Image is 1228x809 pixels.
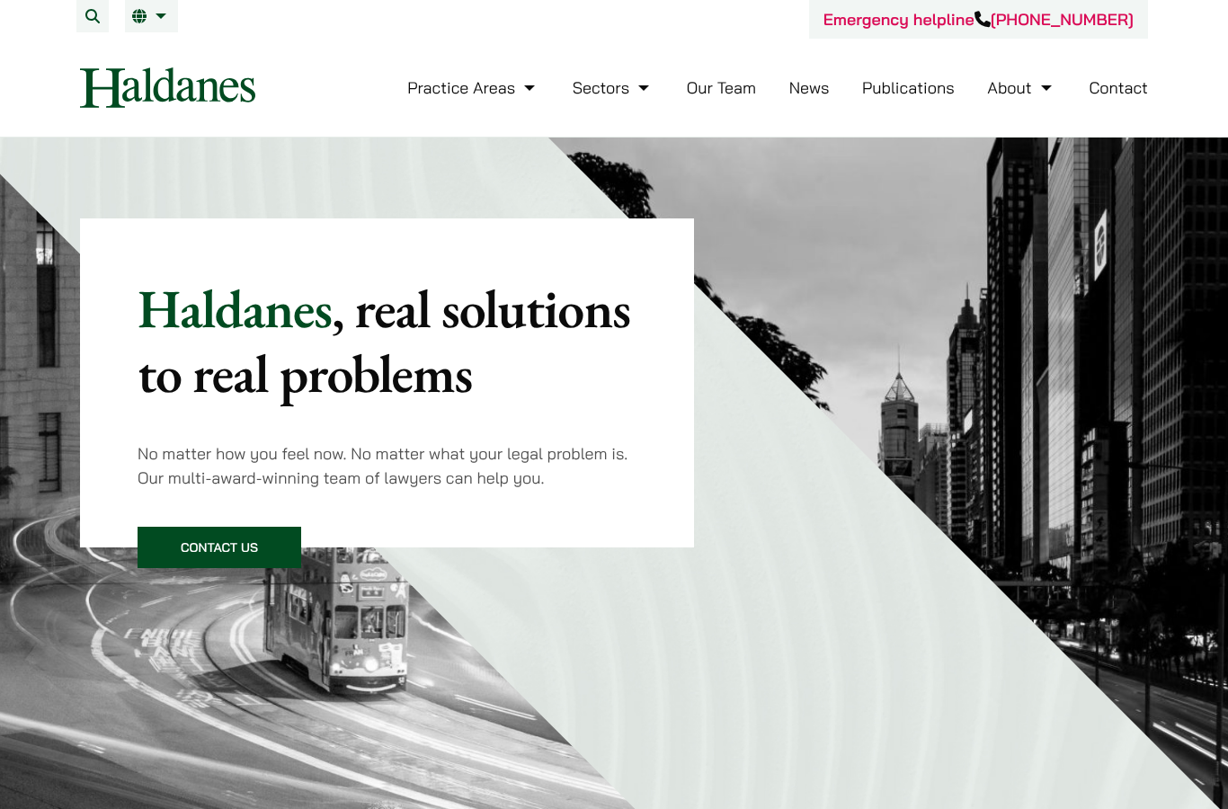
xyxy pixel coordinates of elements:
[407,77,539,98] a: Practice Areas
[862,77,955,98] a: Publications
[823,9,1134,30] a: Emergency helpline[PHONE_NUMBER]
[138,273,630,408] mark: , real solutions to real problems
[138,441,636,490] p: No matter how you feel now. No matter what your legal problem is. Our multi-award-winning team of...
[789,77,830,98] a: News
[1089,77,1148,98] a: Contact
[138,276,636,405] p: Haldanes
[573,77,654,98] a: Sectors
[687,77,756,98] a: Our Team
[132,9,171,23] a: EN
[138,527,301,568] a: Contact Us
[80,67,255,108] img: Logo of Haldanes
[987,77,1055,98] a: About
